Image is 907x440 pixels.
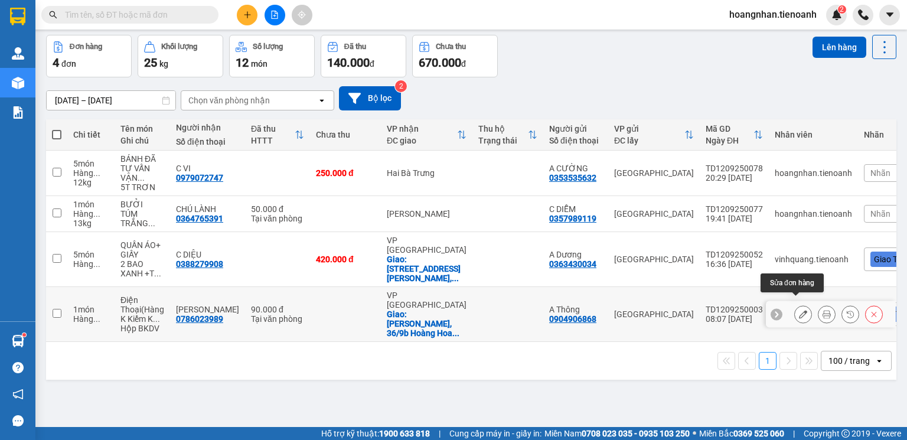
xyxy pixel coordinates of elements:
div: 1 món [73,305,109,314]
div: A Thông [549,305,602,314]
span: Nhãn [870,209,890,219]
div: C DIỆU [176,250,239,259]
img: logo-vxr [10,8,25,25]
span: message [12,415,24,426]
sup: 2 [395,80,407,92]
button: aim [292,5,312,25]
span: ... [138,173,145,182]
button: Khối lượng25kg [138,35,223,77]
div: Hàng thông thường [73,259,109,269]
div: Hàng thông thường [73,168,109,178]
span: ... [93,168,100,178]
span: ---------------------------------------------- [25,77,152,87]
div: 19:41 [DATE] [706,214,763,223]
img: icon-new-feature [831,9,842,20]
div: Điện Thoại(Hàng K Kiểm K Kê Khai KCTN) [120,295,164,324]
div: HTTT [251,136,295,145]
div: 100 / trang [828,355,870,367]
span: đ [461,59,466,69]
span: ... [93,209,100,219]
div: hoangnhan.tienoanh [775,209,852,219]
button: Lên hàng [813,37,866,58]
div: Sửa đơn hàng [761,273,824,292]
div: Hàng thông thường [73,314,109,324]
div: TÚM TRẮNG CHỮ XANH [120,209,164,228]
div: A CƯỜNG [549,164,602,173]
input: Select a date range. [47,91,175,110]
div: Trạng thái [478,136,528,145]
div: Thu hộ [478,124,528,133]
div: ĐC giao [387,136,457,145]
div: Khối lượng [161,43,197,51]
span: ... [452,328,459,338]
div: 0364765391 [176,214,223,223]
span: search [49,11,57,19]
div: Hàng thông thường [73,209,109,219]
div: VP gửi [614,124,684,133]
div: 20:29 [DATE] [706,173,763,182]
div: Hai Bà Trưng [387,168,466,178]
div: hoangnhan.tienoanh [775,168,852,178]
div: [GEOGRAPHIC_DATA] [614,309,694,319]
sup: 2 [838,5,846,14]
div: Đã thu [251,124,295,133]
div: 08:07 [DATE] [706,314,763,324]
span: ĐC: [STREET_ADDRESS] BMT [90,56,170,61]
button: file-add [265,5,285,25]
span: kg [159,59,168,69]
span: CTY TNHH DLVT TIẾN OANH [44,6,165,18]
div: Chi tiết [73,130,109,139]
span: ... [154,269,161,278]
div: Mã GD [706,124,753,133]
span: đ [370,59,374,69]
div: Số lượng [253,43,283,51]
span: 2 [840,5,844,14]
span: 4 [53,56,59,70]
span: ... [93,314,100,324]
div: C DIỄM [549,204,602,214]
div: 0904906868 [549,314,596,324]
div: Giao: Savio Villa, 36/9b Hoàng Hoa Thám, Phường 10, Thành phố Đà Lạt, Lâm Đồng [387,309,466,338]
div: Tại văn phòng [251,314,304,324]
div: Ghi chú [120,136,164,145]
div: TD1209250078 [706,164,763,173]
div: TD1209250003 [706,305,763,314]
div: 12 kg [73,178,109,187]
div: Minh Anh [176,305,239,314]
div: Người gửi [549,124,602,133]
div: Ngày ĐH [706,136,753,145]
div: 250.000 đ [316,168,375,178]
div: Sửa đơn hàng [794,305,812,323]
button: Chưa thu670.000đ [412,35,498,77]
th: Toggle SortBy [472,119,543,151]
button: Đã thu140.000đ [321,35,406,77]
svg: open [317,96,327,105]
img: warehouse-icon [12,47,24,60]
div: VP [GEOGRAPHIC_DATA] [387,236,466,255]
span: Cung cấp máy in - giấy in: [449,427,541,440]
img: warehouse-icon [12,77,24,89]
button: Số lượng12món [229,35,315,77]
span: aim [298,11,306,19]
span: ĐT: 0935371718 [90,67,130,73]
span: Hỗ trợ kỹ thuật: [321,427,430,440]
div: [GEOGRAPHIC_DATA] [614,168,694,178]
span: đơn [61,59,76,69]
div: vinhquang.tienoanh [775,255,852,264]
div: [GEOGRAPHIC_DATA] [614,255,694,264]
span: ⚪️ [693,431,696,436]
div: C VI [176,164,239,173]
strong: NHẬN HÀNG NHANH - GIAO TỐC HÀNH [46,19,164,27]
div: 0979072747 [176,173,223,182]
strong: 0369 525 060 [733,429,784,438]
div: BƯỞI [120,200,164,209]
button: plus [237,5,257,25]
div: 90.000 đ [251,305,304,314]
div: TD1209250077 [706,204,763,214]
div: Tại văn phòng [251,214,304,223]
div: BÁNH ĐÃ TƯ VẤN VẬN CHUYỂN [120,154,164,182]
span: plus [243,11,252,19]
div: 5T TRƠN [120,182,164,192]
img: phone-icon [858,9,869,20]
span: notification [12,389,24,400]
